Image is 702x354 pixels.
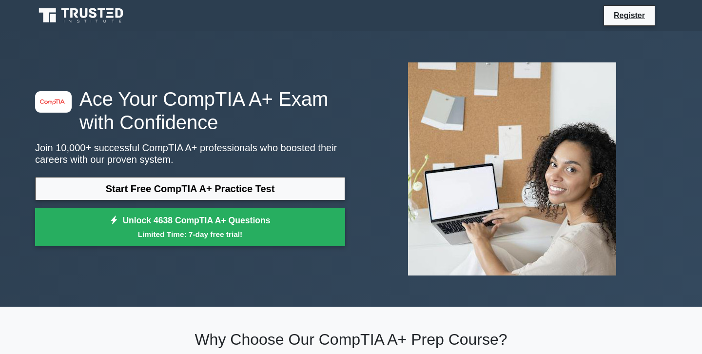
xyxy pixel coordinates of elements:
[35,87,345,134] h1: Ace Your CompTIA A+ Exam with Confidence
[35,177,345,200] a: Start Free CompTIA A+ Practice Test
[35,330,667,349] h2: Why Choose Our CompTIA A+ Prep Course?
[35,142,345,165] p: Join 10,000+ successful CompTIA A+ professionals who boosted their careers with our proven system.
[47,229,333,240] small: Limited Time: 7-day free trial!
[35,208,345,247] a: Unlock 4638 CompTIA A+ QuestionsLimited Time: 7-day free trial!
[608,9,651,21] a: Register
